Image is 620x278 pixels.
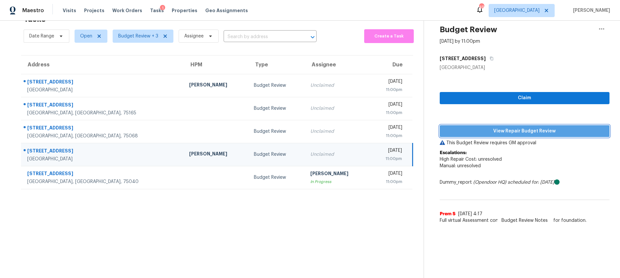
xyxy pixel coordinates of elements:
[21,56,184,74] th: Address
[486,53,495,64] button: Copy Address
[375,147,402,155] div: [DATE]
[24,16,46,22] h2: Tasks
[440,157,502,162] span: High Repair Cost: unresolved
[440,26,497,33] h2: Budget Review
[160,5,165,12] div: 1
[112,7,142,14] span: Work Orders
[118,33,158,39] span: Budget Review + 3
[494,7,540,14] span: [GEOGRAPHIC_DATA]
[498,217,552,224] span: Budget Review Notes
[205,7,248,14] span: Geo Assignments
[27,156,179,162] div: [GEOGRAPHIC_DATA]
[367,33,410,40] span: Create a Task
[224,32,298,42] input: Search by address
[440,140,609,146] p: This Budget Review requires GM approval
[440,211,455,217] span: Prem S
[369,56,412,74] th: Due
[254,151,300,158] div: Budget Review
[310,151,364,158] div: Unclaimed
[27,102,179,110] div: [STREET_ADDRESS]
[473,180,506,185] i: (Opendoor HQ)
[364,29,414,43] button: Create a Task
[189,151,243,159] div: [PERSON_NAME]
[440,151,467,155] b: Escalations:
[27,133,179,139] div: [GEOGRAPHIC_DATA], [GEOGRAPHIC_DATA], 75068
[375,78,402,86] div: [DATE]
[150,8,164,13] span: Tasks
[440,55,486,62] h5: [STREET_ADDRESS]
[27,125,179,133] div: [STREET_ADDRESS]
[310,82,364,89] div: Unclaimed
[375,178,402,185] div: 11:00pm
[254,82,300,89] div: Budget Review
[184,56,248,74] th: HPM
[27,148,179,156] div: [STREET_ADDRESS]
[375,132,402,139] div: 11:00pm
[27,79,179,87] div: [STREET_ADDRESS]
[479,4,484,11] div: 49
[440,92,609,104] button: Claim
[254,105,300,112] div: Budget Review
[254,128,300,135] div: Budget Review
[254,174,300,181] div: Budget Review
[445,94,604,102] span: Claim
[458,212,482,216] span: [DATE] 4:17
[305,56,369,74] th: Assignee
[63,7,76,14] span: Visits
[508,180,554,185] i: scheduled for: [DATE]
[375,101,402,109] div: [DATE]
[29,33,54,39] span: Date Range
[440,217,609,224] span: Full virtual Assessment completed. Escalated to MM for foundation.
[375,109,402,116] div: 11:00pm
[22,7,44,14] span: Maestro
[440,64,609,71] div: [GEOGRAPHIC_DATA]
[375,155,402,162] div: 11:00pm
[375,86,402,93] div: 11:00pm
[27,170,179,178] div: [STREET_ADDRESS]
[310,128,364,135] div: Unclaimed
[27,178,179,185] div: [GEOGRAPHIC_DATA], [GEOGRAPHIC_DATA], 75040
[27,87,179,93] div: [GEOGRAPHIC_DATA]
[80,33,92,39] span: Open
[440,125,609,137] button: View Repair Budget Review
[310,105,364,112] div: Unclaimed
[440,164,481,168] span: Manual: unresolved
[570,7,610,14] span: [PERSON_NAME]
[375,124,402,132] div: [DATE]
[440,38,480,45] div: [DATE] by 11:00pm
[84,7,104,14] span: Projects
[440,179,609,186] div: Dummy_report
[172,7,197,14] span: Properties
[445,127,604,135] span: View Repair Budget Review
[184,33,204,39] span: Assignee
[375,170,402,178] div: [DATE]
[189,81,243,90] div: [PERSON_NAME]
[308,33,317,42] button: Open
[249,56,305,74] th: Type
[310,178,364,185] div: In Progress
[27,110,179,116] div: [GEOGRAPHIC_DATA], [GEOGRAPHIC_DATA], 75165
[310,170,364,178] div: [PERSON_NAME]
